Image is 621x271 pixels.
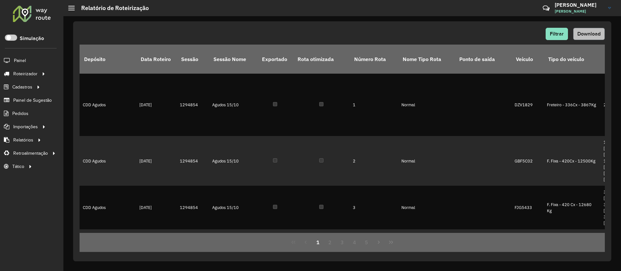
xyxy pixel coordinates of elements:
[13,97,52,104] span: Painel de Sugestão
[257,45,293,74] th: Exportado
[539,1,553,15] a: Contato Rápido
[511,186,544,229] td: FJG5433
[136,186,177,229] td: [DATE]
[573,28,605,40] button: Download
[177,74,209,136] td: 1294854
[511,45,544,74] th: Veículo
[177,45,209,74] th: Sessão
[544,74,600,136] td: Freteiro - 336Cx - 3867Kg
[398,136,455,186] td: Normal
[209,136,257,186] td: Agudos 15/10
[455,45,511,74] th: Ponto de saída
[80,136,136,186] td: CDD Agudos
[324,236,336,248] button: 2
[577,31,601,36] span: Download
[544,45,600,74] th: Tipo do veículo
[13,137,33,143] span: Relatórios
[136,136,177,186] td: [DATE]
[350,74,398,136] td: 1
[177,186,209,229] td: 1294854
[177,136,209,186] td: 1294854
[80,45,136,74] th: Depósito
[373,236,385,248] button: Next Page
[75,5,149,12] h2: Relatório de Roteirização
[398,45,455,74] th: Nome Tipo Rota
[350,186,398,229] td: 3
[398,74,455,136] td: Normal
[511,74,544,136] td: DZV1829
[13,70,38,77] span: Roteirizador
[209,74,257,136] td: Agudos 15/10
[80,74,136,136] td: CDD Agudos
[312,236,324,248] button: 1
[209,186,257,229] td: Agudos 15/10
[136,45,177,74] th: Data Roteiro
[550,31,564,36] span: Filtrar
[20,35,44,42] label: Simulação
[293,45,350,74] th: Rota otimizada
[13,123,38,130] span: Importações
[385,236,397,248] button: Last Page
[544,136,600,186] td: F. Fixa - 420Cx - 12500Kg
[555,2,603,8] h3: [PERSON_NAME]
[336,236,348,248] button: 3
[398,186,455,229] td: Normal
[209,45,257,74] th: Sessão Nome
[555,8,603,14] span: [PERSON_NAME]
[350,136,398,186] td: 2
[511,136,544,186] td: GBF5C02
[80,186,136,229] td: CDD Agudos
[12,110,28,117] span: Pedidos
[544,186,600,229] td: F. Fixa - 420 Cx - 12680 Kg
[546,28,568,40] button: Filtrar
[14,57,26,64] span: Painel
[350,45,398,74] th: Número Rota
[348,236,361,248] button: 4
[12,84,32,90] span: Cadastros
[361,236,373,248] button: 5
[136,74,177,136] td: [DATE]
[13,150,48,157] span: Retroalimentação
[12,163,24,170] span: Tático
